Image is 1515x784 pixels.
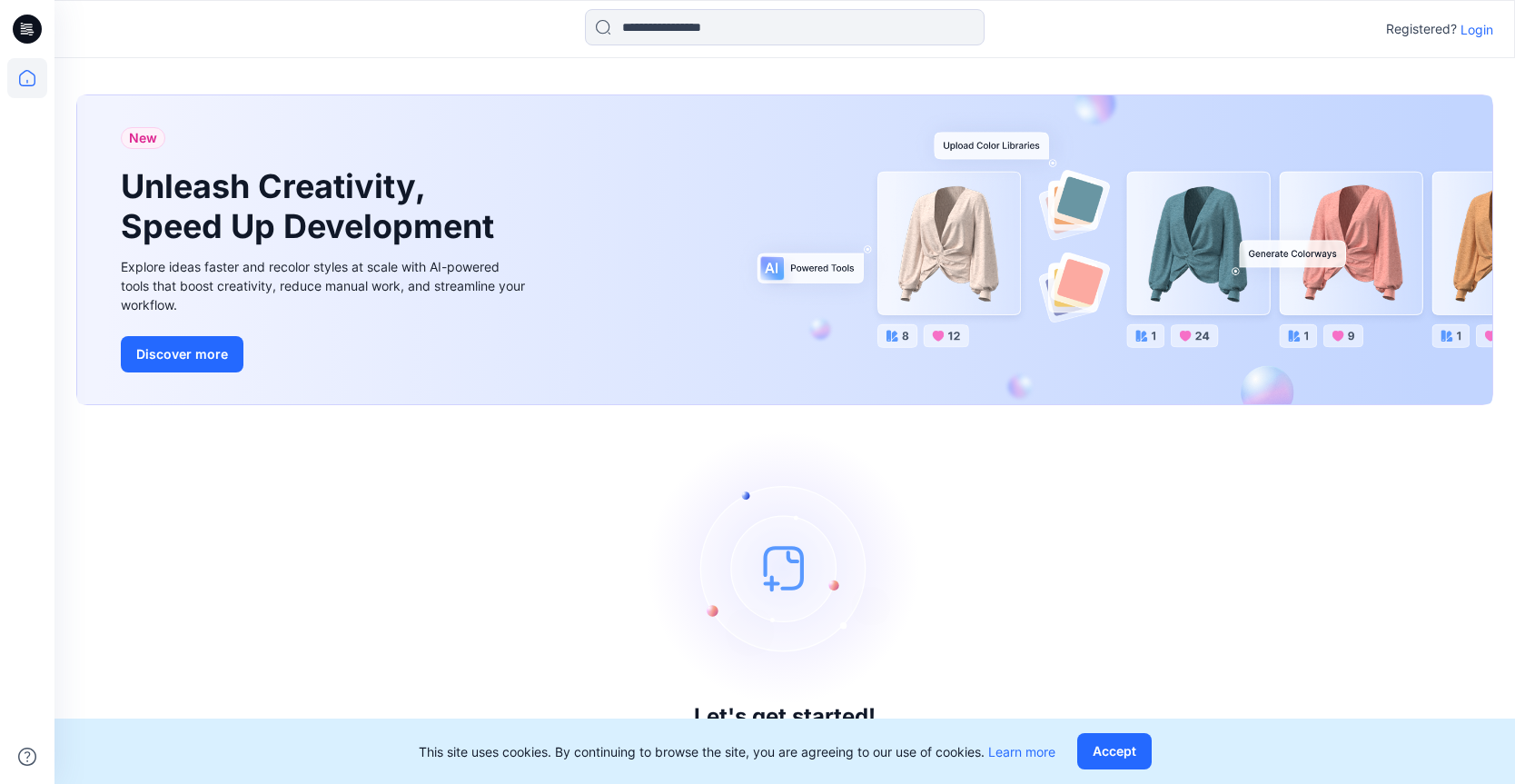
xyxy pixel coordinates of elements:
[1077,733,1152,769] button: Accept
[129,127,157,149] span: New
[649,432,921,704] img: empty-state-image.svg
[419,742,1055,761] p: This site uses cookies. By continuing to browse the site, you are agreeing to our use of cookies.
[121,257,530,314] div: Explore ideas faster and recolor styles at scale with AI-powered tools that boost creativity, red...
[694,704,876,729] h3: Let's get started!
[1386,18,1457,40] p: Registered?
[121,167,502,245] h1: Unleash Creativity, Speed Up Development
[121,336,530,372] a: Discover more
[121,336,243,372] button: Discover more
[988,744,1055,759] a: Learn more
[1461,20,1493,39] p: Login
